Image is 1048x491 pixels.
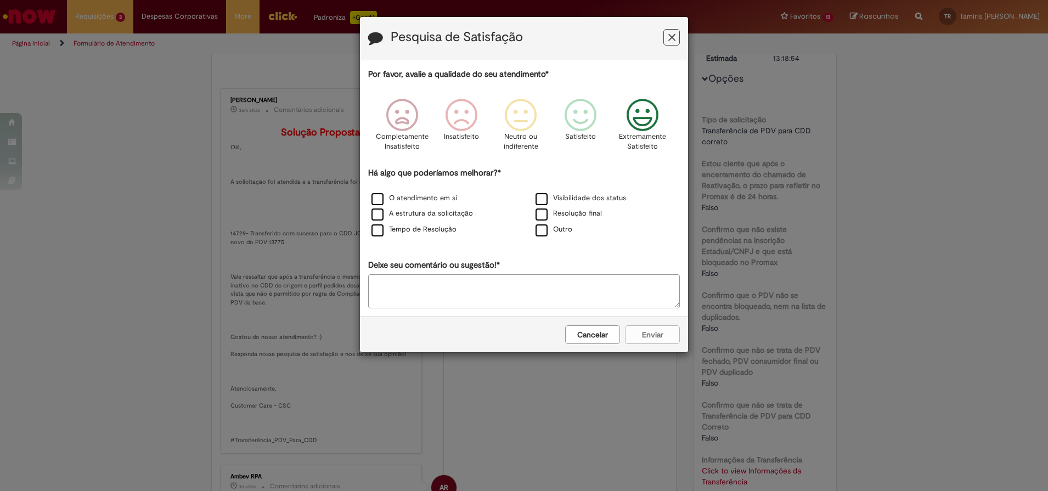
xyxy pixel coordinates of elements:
p: Insatisfeito [444,132,479,142]
div: Extremamente Satisfeito [612,91,674,166]
div: Completamente Insatisfeito [374,91,430,166]
p: Neutro ou indiferente [501,132,540,152]
label: Pesquisa de Satisfação [391,30,523,44]
div: Neutro ou indiferente [493,91,549,166]
label: Deixe seu comentário ou sugestão!* [368,259,500,271]
p: Satisfeito [565,132,596,142]
div: Satisfeito [552,91,608,166]
label: Visibilidade dos status [536,193,626,204]
div: Insatisfeito [433,91,489,166]
p: Completamente Insatisfeito [376,132,429,152]
label: Por favor, avalie a qualidade do seu atendimento* [368,69,549,80]
div: Há algo que poderíamos melhorar?* [368,167,680,238]
label: Resolução final [536,208,602,219]
label: A estrutura da solicitação [371,208,473,219]
label: Tempo de Resolução [371,224,457,235]
button: Cancelar [565,325,620,344]
label: Outro [536,224,572,235]
p: Extremamente Satisfeito [619,132,666,152]
label: O atendimento em si [371,193,457,204]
